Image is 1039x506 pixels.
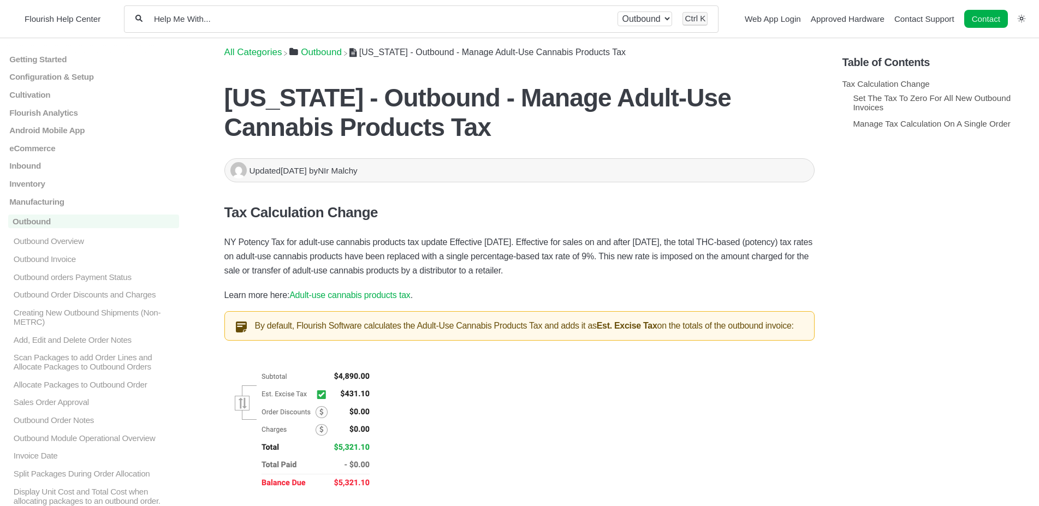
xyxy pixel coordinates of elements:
[964,10,1008,28] a: Contact
[309,166,358,175] span: by
[289,47,341,57] a: Outbound
[8,179,179,188] a: Inventory
[13,486,179,505] p: Display Unit Cost and Total Cost when allocating packages to an outbound order.
[8,236,179,246] a: Outbound Overview
[224,311,815,341] div: By default, Flourish Software calculates the Adult-Use Cannabis Products Tax and adds it as on th...
[8,397,179,407] a: Sales Order Approval
[8,108,179,117] a: Flourish Analytics
[853,93,1011,112] a: Set The Tax To Zero For All New Outbound Invoices
[597,321,657,330] strong: Est. Excise Tax
[25,14,100,23] span: Flourish Help Center
[961,11,1011,27] li: Contact desktop
[13,236,179,246] p: Outbound Overview
[8,272,179,282] a: Outbound orders Payment Status
[8,254,179,264] a: Outbound Invoice
[153,14,608,24] input: Help Me With...
[13,335,179,344] p: Add, Edit and Delete Order Notes
[8,486,179,505] a: Display Unit Cost and Total Cost when allocating packages to an outbound order.
[8,433,179,443] a: Outbound Module Operational Overview
[230,162,247,178] img: NIr Malchy
[8,290,179,299] a: Outbound Order Discounts and Charges
[8,54,179,63] a: Getting Started
[811,14,884,23] a: Approved Hardware navigation item
[224,204,815,221] h3: Tax Calculation Change
[700,14,705,23] kbd: K
[224,47,282,58] span: All Categories
[13,433,179,443] p: Outbound Module Operational Overview
[842,79,929,88] a: Tax Calculation Change
[8,451,179,460] a: Invoice Date
[8,126,179,135] a: Android Mobile App
[13,254,179,264] p: Outbound Invoice
[13,272,179,282] p: Outbound orders Payment Status
[8,72,179,81] a: Configuration & Setup
[289,290,411,300] a: Adult-use cannabis products tax
[8,308,179,326] a: Creating New Outbound Shipments (Non-METRC)
[224,235,815,278] p: NY Potency Tax for adult-use cannabis products tax update Effective [DATE]. Effective for sales o...
[14,11,19,26] img: Flourish Help Center Logo
[8,215,179,228] a: Outbound
[8,161,179,170] a: Inbound
[1018,14,1025,23] a: Switch dark mode setting
[224,83,815,142] h1: [US_STATE] - Outbound - Manage Adult-Use Cannabis Products Tax
[13,290,179,299] p: Outbound Order Discounts and Charges
[8,469,179,478] a: Split Packages During Order Allocation
[13,415,179,425] p: Outbound Order Notes
[13,397,179,407] p: Sales Order Approval
[318,166,358,175] span: NIr Malchy
[8,197,179,206] a: Manufacturing
[894,14,954,23] a: Contact Support navigation item
[8,335,179,344] a: Add, Edit and Delete Order Notes
[13,380,179,389] p: Allocate Packages to Outbound Order
[13,308,179,326] p: Creating New Outbound Shipments (Non-METRC)
[13,451,179,460] p: Invoice Date
[745,14,801,23] a: Web App Login navigation item
[224,288,815,302] p: Learn more here: .
[853,119,1010,128] a: Manage Tax Calculation On A Single Order
[281,166,307,175] time: [DATE]
[13,469,179,478] p: Split Packages During Order Allocation
[359,47,626,57] span: [US_STATE] - Outbound - Manage Adult-Use Cannabis Products Tax
[685,14,698,23] kbd: Ctrl
[224,47,282,57] a: Breadcrumb link to All Categories
[8,90,179,99] a: Cultivation
[13,353,179,371] p: Scan Packages to add Order Lines and Allocate Packages to Outbound Orders
[250,166,309,175] span: Updated
[8,144,179,153] a: eCommerce
[8,415,179,425] a: Outbound Order Notes
[8,353,179,371] a: Scan Packages to add Order Lines and Allocate Packages to Outbound Orders
[8,380,179,389] a: Allocate Packages to Outbound Order
[842,56,1031,69] h5: Table of Contents
[301,47,342,58] span: ​Outbound
[14,11,100,26] a: Flourish Help Center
